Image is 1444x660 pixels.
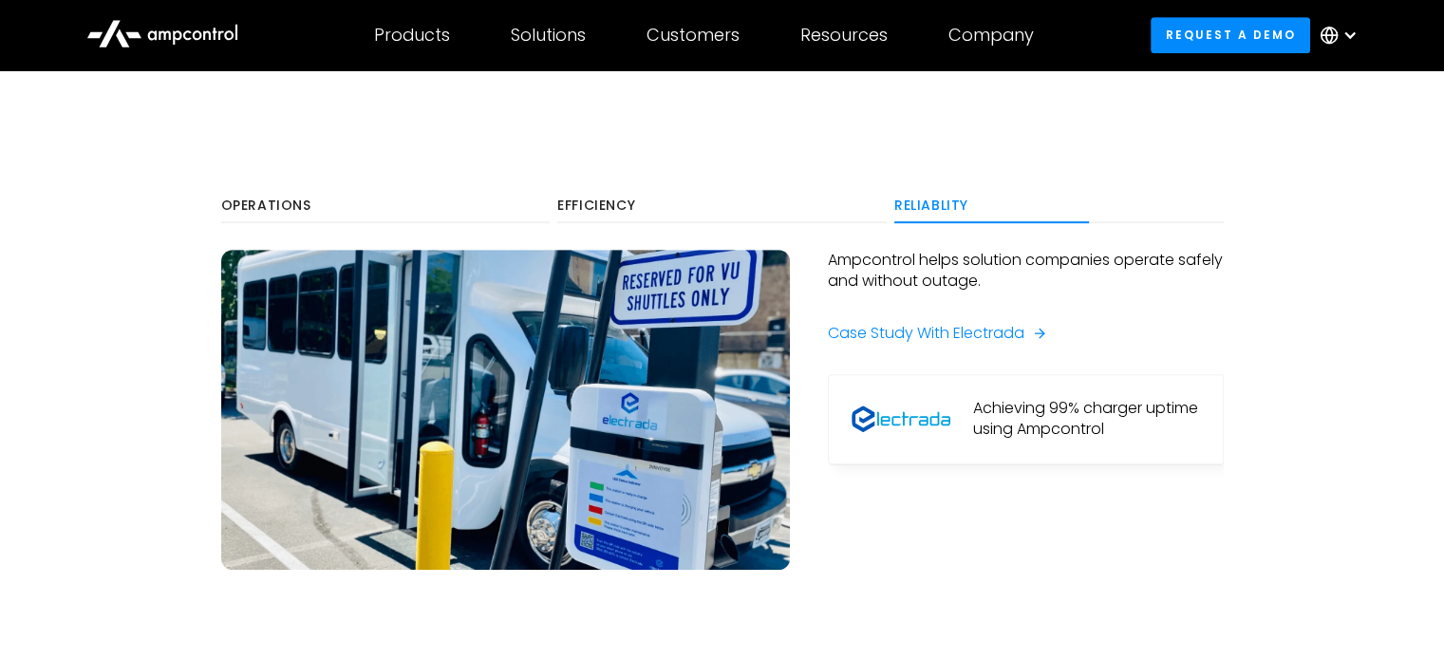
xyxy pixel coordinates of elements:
[511,25,586,46] div: Solutions
[221,198,551,215] div: Operations
[828,323,1224,344] a: Case Study With Electrada
[828,323,1024,344] div: Case Study With Electrada
[374,25,450,46] div: Products
[828,250,1224,292] p: Ampcontrol helps solution companies operate safely and without outage.
[800,25,888,46] div: Resources
[647,25,740,46] div: Customers
[948,25,1034,46] div: Company
[973,398,1199,441] div: Achieving 99% charger uptime using Ampcontrol
[557,198,887,215] div: Efficiency
[221,250,790,570] img: Electric bus charging on Vanderbilt campus
[852,405,950,432] img: Electrada Logo
[1151,17,1310,52] a: Request a demo
[894,198,1224,215] div: Reliablity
